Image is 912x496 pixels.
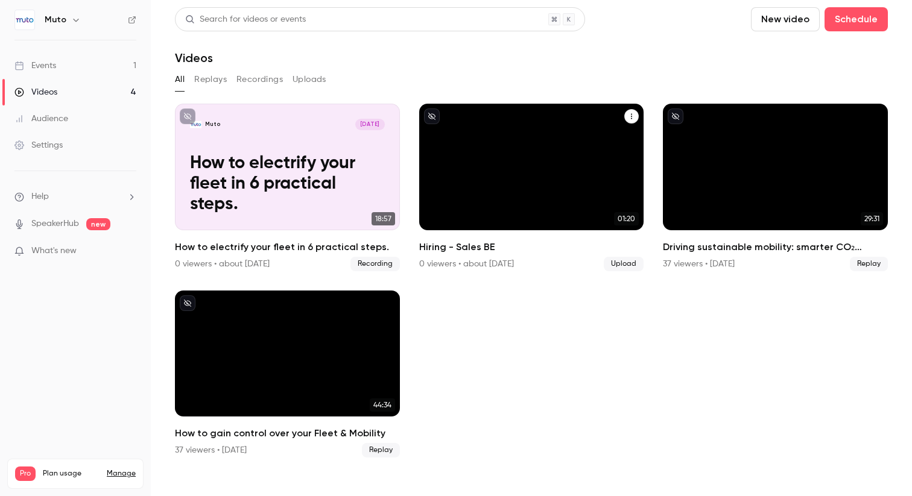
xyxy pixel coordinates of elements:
div: Videos [14,86,57,98]
div: Audience [14,113,68,125]
button: New video [751,7,820,31]
li: Hiring - Sales BE [419,104,644,271]
li: Driving sustainable mobility: smarter CO₂ reporting & invoice automation [663,104,888,271]
span: What's new [31,245,77,257]
button: Replays [194,70,227,89]
button: Uploads [293,70,326,89]
button: Schedule [825,7,888,31]
h2: How to gain control over your Fleet & Mobility [175,426,400,441]
span: Recording [350,257,400,271]
h2: Driving sustainable mobility: smarter CO₂ reporting & invoice automation [663,240,888,254]
span: new [86,218,110,230]
div: Events [14,60,56,72]
span: Replay [850,257,888,271]
a: SpeakerHub [31,218,79,230]
h6: Muto [45,14,66,26]
img: Muto [15,10,34,30]
span: Plan usage [43,469,100,479]
button: All [175,70,185,89]
a: 01:20Hiring - Sales BE0 viewers • about [DATE]Upload [419,104,644,271]
li: help-dropdown-opener [14,190,136,203]
h2: Hiring - Sales BE [419,240,644,254]
span: 18:57 [372,212,395,225]
a: How to electrify your fleet in 6 practical steps. Muto[DATE]How to electrify your fleet in 6 prac... [175,104,400,271]
div: 0 viewers • about [DATE] [419,258,514,270]
section: Videos [175,7,888,489]
a: Manage [107,469,136,479]
span: 01:20 [614,212,639,225]
p: Muto [205,121,221,128]
ul: Videos [175,104,888,457]
button: unpublished [668,108,683,124]
p: How to electrify your fleet in 6 practical steps. [190,154,384,215]
div: 0 viewers • about [DATE] [175,258,270,270]
h1: Videos [175,51,213,65]
span: Upload [604,257,644,271]
li: How to electrify your fleet in 6 practical steps. [175,104,400,271]
div: 37 viewers • [DATE] [175,444,247,456]
button: unpublished [180,108,195,124]
span: Pro [15,466,36,481]
h2: How to electrify your fleet in 6 practical steps. [175,240,400,254]
button: unpublished [424,108,440,124]
div: Settings [14,139,63,151]
div: Search for videos or events [185,13,306,26]
button: unpublished [180,295,195,311]
span: 44:34 [370,398,395,412]
img: How to electrify your fleet in 6 practical steps. [190,119,201,130]
span: [DATE] [355,119,384,130]
button: Recordings [236,70,283,89]
a: 29:31Driving sustainable mobility: smarter CO₂ reporting & invoice automation37 viewers • [DATE]R... [663,104,888,271]
span: Replay [362,443,400,457]
span: 29:31 [861,212,883,225]
a: 44:34How to gain control over your Fleet & Mobility37 viewers • [DATE]Replay [175,290,400,458]
li: How to gain control over your Fleet & Mobility [175,290,400,458]
span: Help [31,190,49,203]
div: 37 viewers • [DATE] [663,258,735,270]
iframe: Noticeable Trigger [122,246,136,257]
